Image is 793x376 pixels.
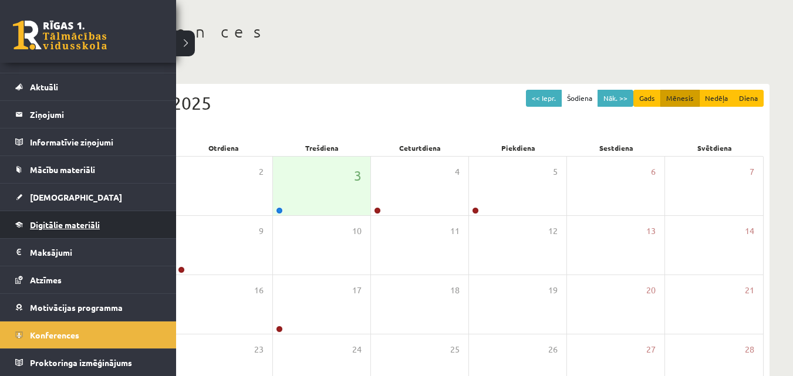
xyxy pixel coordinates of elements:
[30,357,132,368] span: Proktoringa izmēģinājums
[450,225,460,238] span: 11
[259,225,264,238] span: 9
[750,165,754,178] span: 7
[273,140,371,156] div: Trešdiena
[371,140,469,156] div: Ceturtdiena
[30,101,161,128] legend: Ziņojumi
[598,90,633,107] button: Nāk. >>
[646,343,656,356] span: 27
[354,165,362,185] span: 3
[745,343,754,356] span: 28
[469,140,567,156] div: Piekdiena
[259,165,264,178] span: 2
[30,302,123,313] span: Motivācijas programma
[651,165,656,178] span: 6
[30,192,122,202] span: [DEMOGRAPHIC_DATA]
[745,284,754,297] span: 21
[548,343,558,356] span: 26
[30,275,62,285] span: Atzīmes
[633,90,661,107] button: Gads
[666,140,764,156] div: Svētdiena
[526,90,562,107] button: << Iepr.
[352,284,362,297] span: 17
[30,219,100,230] span: Digitālie materiāli
[15,239,161,266] a: Maksājumi
[30,164,95,175] span: Mācību materiāli
[15,211,161,238] a: Digitālie materiāli
[455,165,460,178] span: 4
[30,239,161,266] legend: Maksājumi
[450,343,460,356] span: 25
[352,225,362,238] span: 10
[15,294,161,321] a: Motivācijas programma
[15,73,161,100] a: Aktuāli
[660,90,700,107] button: Mēnesis
[30,330,79,340] span: Konferences
[699,90,734,107] button: Nedēļa
[13,21,107,50] a: Rīgas 1. Tālmācības vidusskola
[15,266,161,293] a: Atzīmes
[76,90,764,116] div: Septembris 2025
[15,184,161,211] a: [DEMOGRAPHIC_DATA]
[553,165,558,178] span: 5
[70,22,770,42] h1: Konferences
[646,225,656,238] span: 13
[30,82,58,92] span: Aktuāli
[15,349,161,376] a: Proktoringa izmēģinājums
[745,225,754,238] span: 14
[174,140,272,156] div: Otrdiena
[15,101,161,128] a: Ziņojumi
[30,128,161,155] legend: Informatīvie ziņojumi
[450,284,460,297] span: 18
[254,284,264,297] span: 16
[352,343,362,356] span: 24
[733,90,764,107] button: Diena
[567,140,665,156] div: Sestdiena
[15,128,161,155] a: Informatīvie ziņojumi
[561,90,598,107] button: Šodiena
[548,225,558,238] span: 12
[646,284,656,297] span: 20
[254,343,264,356] span: 23
[15,156,161,183] a: Mācību materiāli
[15,321,161,348] a: Konferences
[548,284,558,297] span: 19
